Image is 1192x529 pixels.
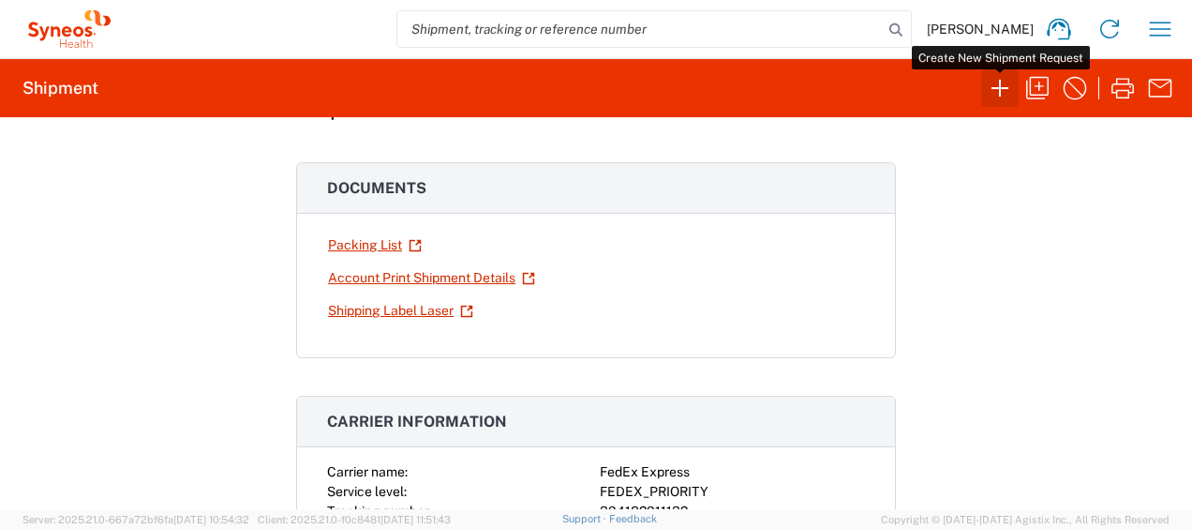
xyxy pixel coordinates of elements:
span: Carrier name: [327,464,408,479]
span: [DATE] 10:54:32 [173,514,249,525]
span: Server: 2025.21.0-667a72bf6fa [22,514,249,525]
span: Client: 2025.21.0-f0c8481 [258,514,451,525]
span: [DATE] 11:51:43 [380,514,451,525]
div: FedEx Express [600,462,865,482]
a: Packing List [327,229,423,262]
span: Documents [327,179,426,197]
div: 394182911132 [600,502,865,521]
span: Copyright © [DATE]-[DATE] Agistix Inc., All Rights Reserved [881,511,1170,528]
span: Tracking number: [327,504,432,519]
div: FEDEX_PRIORITY [600,482,865,502]
a: Shipping Label Laser [327,295,474,327]
a: Support [562,513,609,524]
span: [PERSON_NAME] [927,21,1034,38]
h2: Shipment [22,77,98,99]
a: Account Print Shipment Details [327,262,536,295]
a: Feedback [609,513,657,524]
span: Carrier information [327,413,507,431]
span: Service level: [327,484,407,499]
input: Shipment, tracking or reference number [397,11,883,47]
